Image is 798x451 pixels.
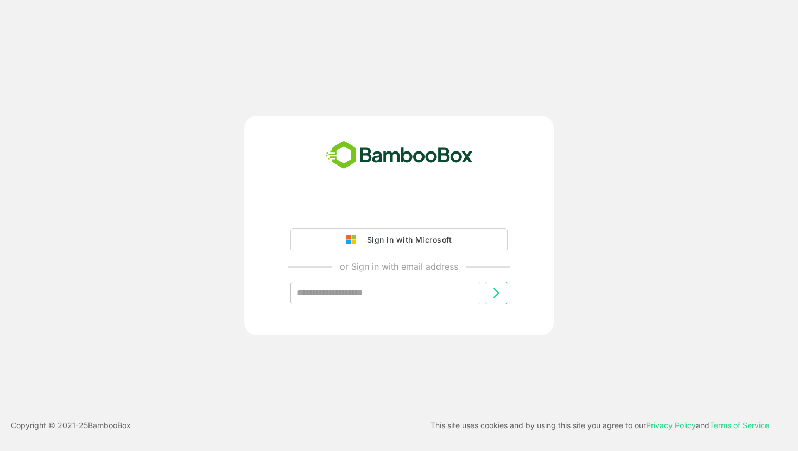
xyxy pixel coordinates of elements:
a: Terms of Service [710,421,769,430]
button: Sign in with Microsoft [290,228,508,251]
a: Privacy Policy [646,421,696,430]
p: Copyright © 2021- 25 BambooBox [11,419,131,432]
img: google [346,235,362,245]
div: Sign in with Microsoft [362,233,452,247]
p: This site uses cookies and by using this site you agree to our and [430,419,769,432]
p: or Sign in with email address [340,260,458,273]
iframe: Sign in with Google Button [285,198,513,222]
img: bamboobox [320,137,479,173]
